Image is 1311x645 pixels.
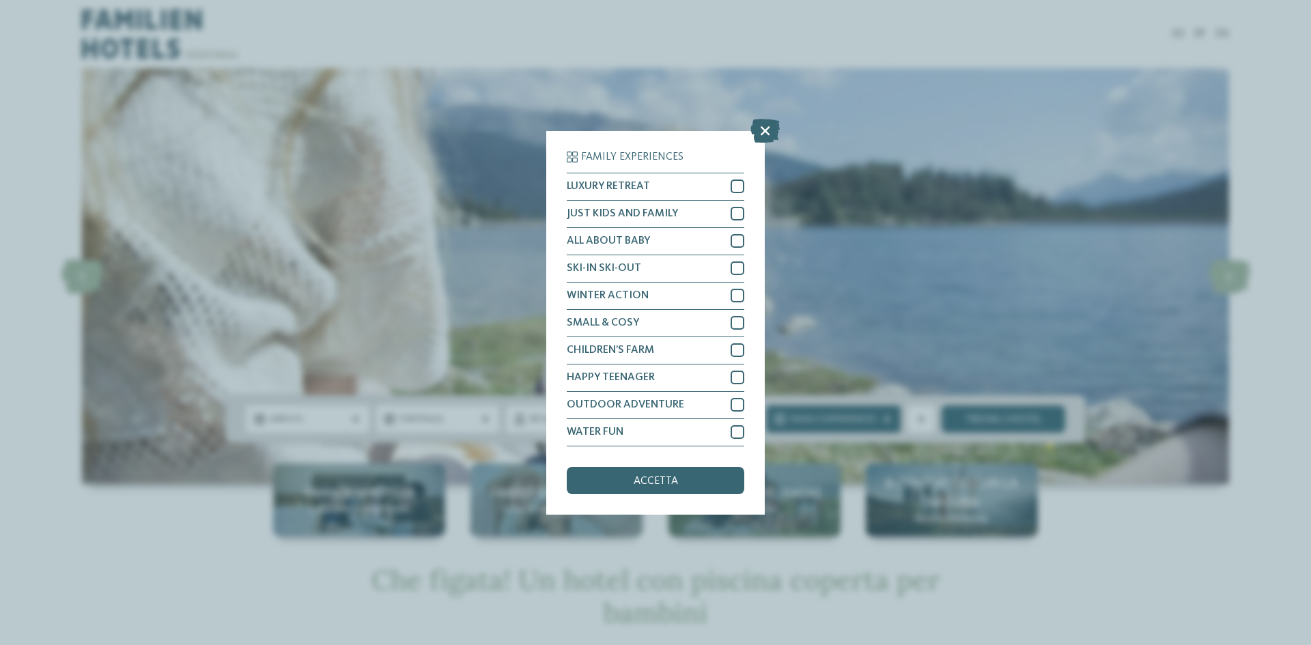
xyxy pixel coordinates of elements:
span: LUXURY RETREAT [567,181,650,192]
span: Family Experiences [581,152,683,162]
span: WATER FUN [567,427,623,438]
span: OUTDOOR ADVENTURE [567,399,684,410]
span: SKI-IN SKI-OUT [567,263,641,274]
span: SMALL & COSY [567,317,639,328]
span: CHILDREN’S FARM [567,345,654,356]
span: HAPPY TEENAGER [567,372,655,383]
span: JUST KIDS AND FAMILY [567,208,678,219]
span: accetta [634,476,678,487]
span: WINTER ACTION [567,290,649,301]
span: ALL ABOUT BABY [567,235,650,246]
